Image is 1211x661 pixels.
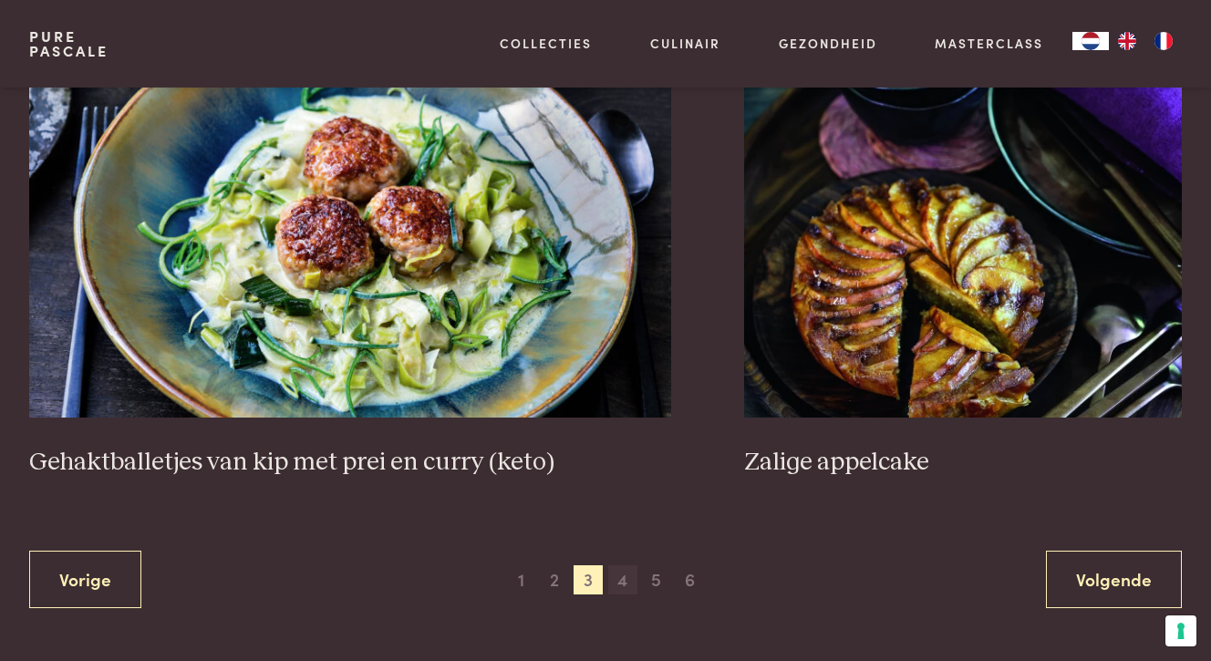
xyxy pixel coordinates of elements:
a: Culinair [650,34,720,53]
img: Gehaktballetjes van kip met prei en curry (keto) [29,53,671,418]
div: Language [1072,32,1109,50]
span: 1 [506,565,535,594]
button: Uw voorkeuren voor toestemming voor trackingtechnologieën [1165,615,1196,646]
a: Collecties [500,34,592,53]
h3: Zalige appelcake [744,447,1182,479]
a: Gehaktballetjes van kip met prei en curry (keto) Gehaktballetjes van kip met prei en curry (keto) [29,53,671,478]
a: Vorige [29,551,141,608]
span: 5 [642,565,671,594]
a: EN [1109,32,1145,50]
span: 4 [608,565,637,594]
h3: Gehaktballetjes van kip met prei en curry (keto) [29,447,671,479]
a: Zalige appelcake Zalige appelcake [744,53,1182,478]
img: Zalige appelcake [744,53,1182,418]
span: 3 [574,565,603,594]
a: PurePascale [29,29,109,58]
span: 6 [676,565,705,594]
span: 2 [540,565,569,594]
a: FR [1145,32,1182,50]
ul: Language list [1109,32,1182,50]
a: Volgende [1046,551,1182,608]
aside: Language selected: Nederlands [1072,32,1182,50]
a: Gezondheid [779,34,877,53]
a: NL [1072,32,1109,50]
a: Masterclass [935,34,1043,53]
